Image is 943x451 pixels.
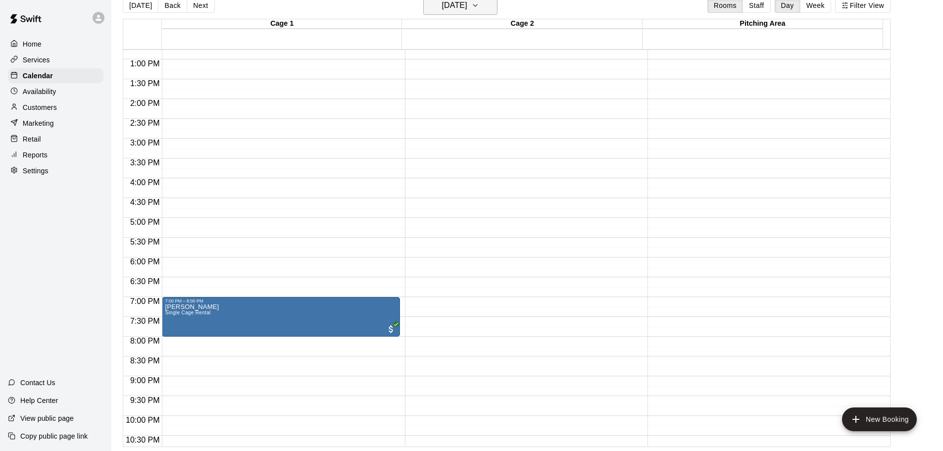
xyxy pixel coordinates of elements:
[20,413,74,423] p: View public page
[123,416,162,424] span: 10:00 PM
[8,68,103,83] a: Calendar
[128,257,162,266] span: 6:00 PM
[23,55,50,65] p: Services
[23,87,56,97] p: Availability
[128,277,162,286] span: 6:30 PM
[20,431,88,441] p: Copy public page link
[128,396,162,404] span: 9:30 PM
[23,71,53,81] p: Calendar
[23,39,42,49] p: Home
[128,198,162,206] span: 4:30 PM
[128,59,162,68] span: 1:00 PM
[8,37,103,51] a: Home
[162,19,402,29] div: Cage 1
[386,324,396,334] span: All customers have paid
[162,297,399,337] div: 7:00 PM – 8:00 PM: Charlotte Bonnevie
[8,148,103,162] a: Reports
[128,119,162,127] span: 2:30 PM
[8,163,103,178] a: Settings
[128,79,162,88] span: 1:30 PM
[123,436,162,444] span: 10:30 PM
[128,376,162,385] span: 9:00 PM
[128,337,162,345] span: 8:00 PM
[128,178,162,187] span: 4:00 PM
[128,317,162,325] span: 7:30 PM
[8,52,103,67] a: Services
[8,116,103,131] a: Marketing
[842,407,917,431] button: add
[20,378,55,388] p: Contact Us
[23,118,54,128] p: Marketing
[128,238,162,246] span: 5:30 PM
[8,84,103,99] a: Availability
[643,19,883,29] div: Pitching Area
[23,102,57,112] p: Customers
[128,99,162,107] span: 2:00 PM
[128,297,162,305] span: 7:00 PM
[23,150,48,160] p: Reports
[165,299,397,303] div: 7:00 PM – 8:00 PM
[8,100,103,115] a: Customers
[165,310,210,315] span: Single Cage Rental
[402,19,642,29] div: Cage 2
[23,134,41,144] p: Retail
[20,396,58,405] p: Help Center
[128,356,162,365] span: 8:30 PM
[128,139,162,147] span: 3:00 PM
[128,218,162,226] span: 5:00 PM
[8,132,103,147] a: Retail
[23,166,49,176] p: Settings
[128,158,162,167] span: 3:30 PM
